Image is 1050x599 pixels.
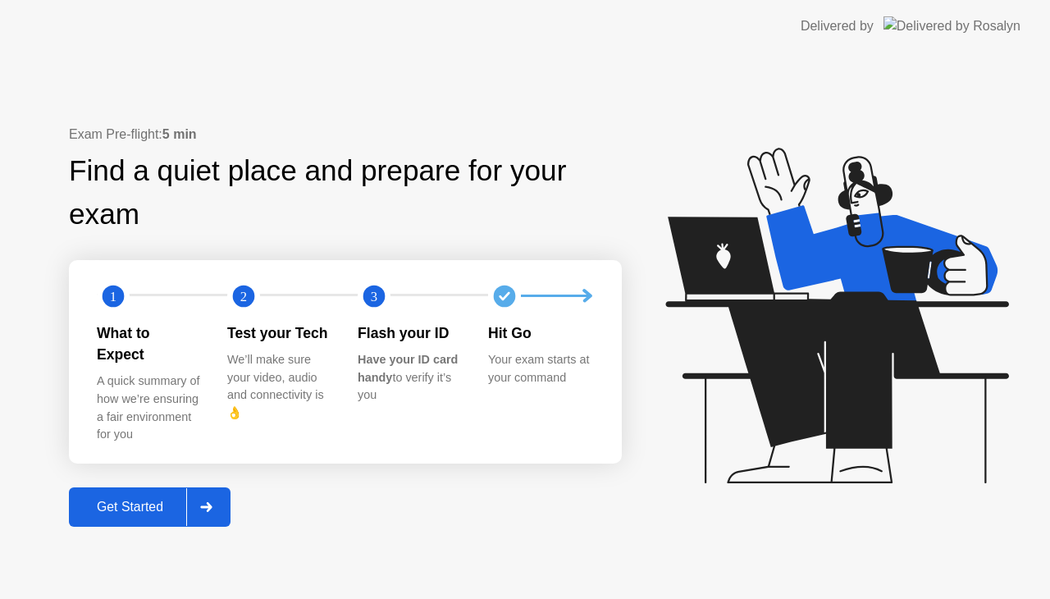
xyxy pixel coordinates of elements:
text: 3 [371,288,377,304]
div: Exam Pre-flight: [69,125,622,144]
text: 2 [240,288,247,304]
text: 1 [110,288,116,304]
div: We’ll make sure your video, audio and connectivity is 👌 [227,351,331,422]
b: 5 min [162,127,197,141]
div: Get Started [74,500,186,514]
img: Delivered by Rosalyn [883,16,1020,35]
div: Delivered by [801,16,874,36]
div: Test your Tech [227,322,331,344]
div: Find a quiet place and prepare for your exam [69,149,622,236]
div: Flash your ID [358,322,462,344]
div: Your exam starts at your command [488,351,592,386]
div: What to Expect [97,322,201,366]
div: Hit Go [488,322,592,344]
button: Get Started [69,487,231,527]
b: Have your ID card handy [358,353,458,384]
div: A quick summary of how we’re ensuring a fair environment for you [97,373,201,443]
div: to verify it’s you [358,351,462,405]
